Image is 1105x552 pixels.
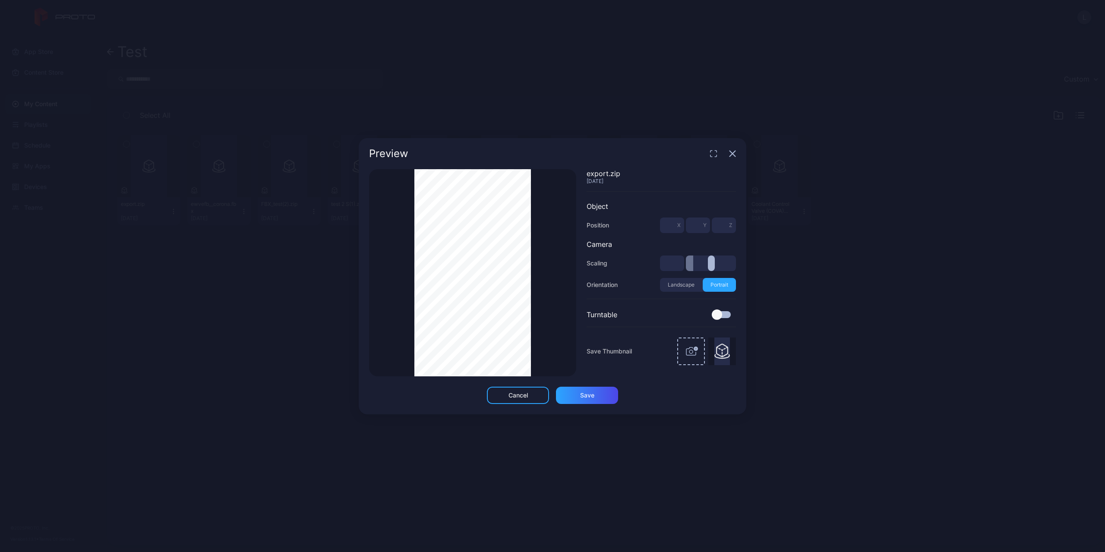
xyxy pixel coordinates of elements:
button: Landscape [660,278,703,292]
div: Preview [369,148,408,159]
span: Z [729,222,732,229]
img: Thumbnail [714,338,730,365]
div: Cancel [508,392,528,399]
div: Orientation [587,280,618,290]
span: Save Thumbnail [587,346,632,356]
div: Camera [587,240,736,249]
div: Position [587,220,609,230]
div: [DATE] [587,178,736,184]
div: Object [587,202,736,211]
div: Scaling [587,258,607,268]
div: Save [580,392,594,399]
div: export.zip [587,169,736,178]
button: Save [556,387,618,404]
button: Cancel [487,387,549,404]
span: Y [703,222,707,229]
span: X [677,222,681,229]
button: Portrait [703,278,736,292]
div: Turntable [587,310,617,319]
